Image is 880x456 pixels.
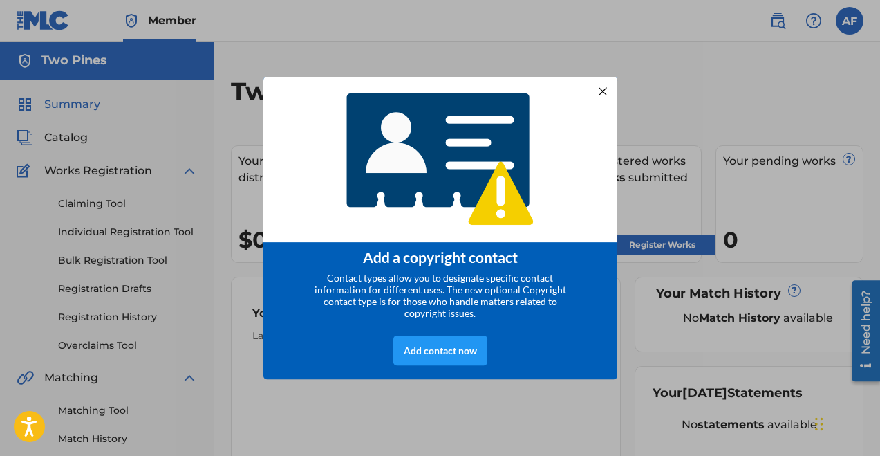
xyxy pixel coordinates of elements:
[393,336,487,365] div: Add contact now
[281,248,600,266] div: Add a copyright contact
[15,15,34,79] div: Need help?
[315,272,566,319] span: Contact types allow you to designate specific contact information for different uses. The new opt...
[10,5,39,106] div: Open Resource Center
[337,83,543,236] img: 4768233920565408.png
[263,77,617,380] div: entering modal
